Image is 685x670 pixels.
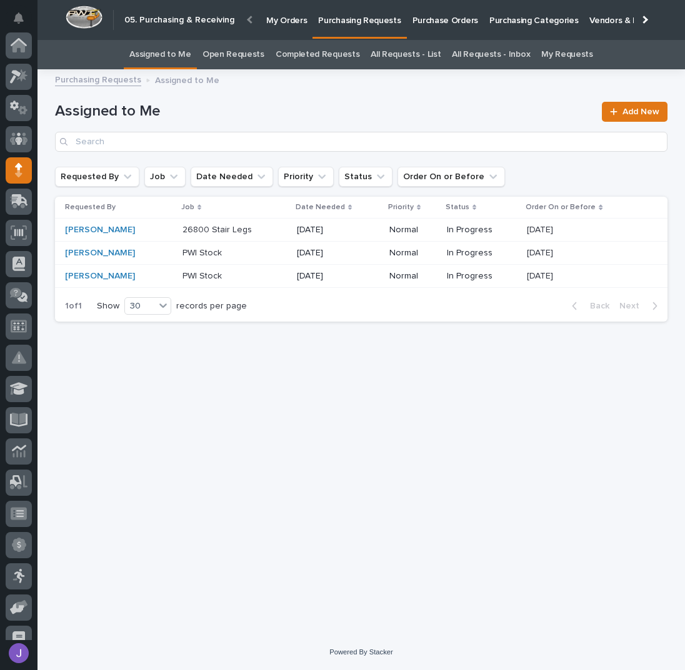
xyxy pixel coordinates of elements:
p: Priority [388,200,414,214]
button: Order On or Before [397,167,505,187]
input: Search [55,132,667,152]
a: All Requests - List [371,40,441,69]
p: 26800 Stair Legs [182,222,254,235]
a: Completed Requests [276,40,359,69]
span: Back [582,300,609,312]
p: [DATE] [297,271,379,282]
a: Open Requests [202,40,264,69]
p: [DATE] [527,245,556,259]
p: In Progress [447,271,517,282]
a: Assigned to Me [129,40,191,69]
h2: 05. Purchasing & Receiving [124,15,234,26]
button: Date Needed [191,167,273,187]
span: Add New [622,107,659,116]
p: Show [97,301,119,312]
button: Priority [278,167,334,187]
tr: [PERSON_NAME] PWI StockPWI Stock [DATE]NormalIn Progress[DATE][DATE] [55,265,667,288]
span: Next [619,300,647,312]
p: Assigned to Me [155,72,219,86]
button: Status [339,167,392,187]
p: records per page [176,301,247,312]
button: users-avatar [6,640,32,666]
p: PWI Stock [182,268,224,282]
a: [PERSON_NAME] [65,271,135,282]
p: Normal [389,225,437,235]
p: [DATE] [527,222,556,235]
a: [PERSON_NAME] [65,248,135,259]
button: Back [562,300,614,312]
p: Order On or Before [526,200,596,214]
div: Notifications [16,12,32,32]
div: 30 [125,300,155,313]
p: [DATE] [297,225,379,235]
p: Normal [389,248,437,259]
p: Status [446,200,469,214]
a: Add New [602,102,667,122]
p: In Progress [447,248,517,259]
h1: Assigned to Me [55,102,594,121]
button: Requested By [55,167,139,187]
tr: [PERSON_NAME] 26800 Stair Legs26800 Stair Legs [DATE]NormalIn Progress[DATE][DATE] [55,219,667,242]
a: Purchasing Requests [55,72,141,86]
p: Requested By [65,200,116,214]
p: Date Needed [296,200,345,214]
a: All Requests - Inbox [452,40,530,69]
p: 1 of 1 [55,291,92,322]
button: Notifications [6,5,32,31]
tr: [PERSON_NAME] PWI StockPWI Stock [DATE]NormalIn Progress[DATE][DATE] [55,242,667,265]
p: Normal [389,271,437,282]
p: In Progress [447,225,517,235]
a: My Requests [541,40,593,69]
img: Workspace Logo [66,6,102,29]
p: PWI Stock [182,245,224,259]
a: [PERSON_NAME] [65,225,135,235]
button: Next [614,300,667,312]
p: [DATE] [527,268,556,282]
a: Powered By Stacker [329,648,392,656]
p: [DATE] [297,248,379,259]
p: Job [181,200,194,214]
button: Job [144,167,186,187]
